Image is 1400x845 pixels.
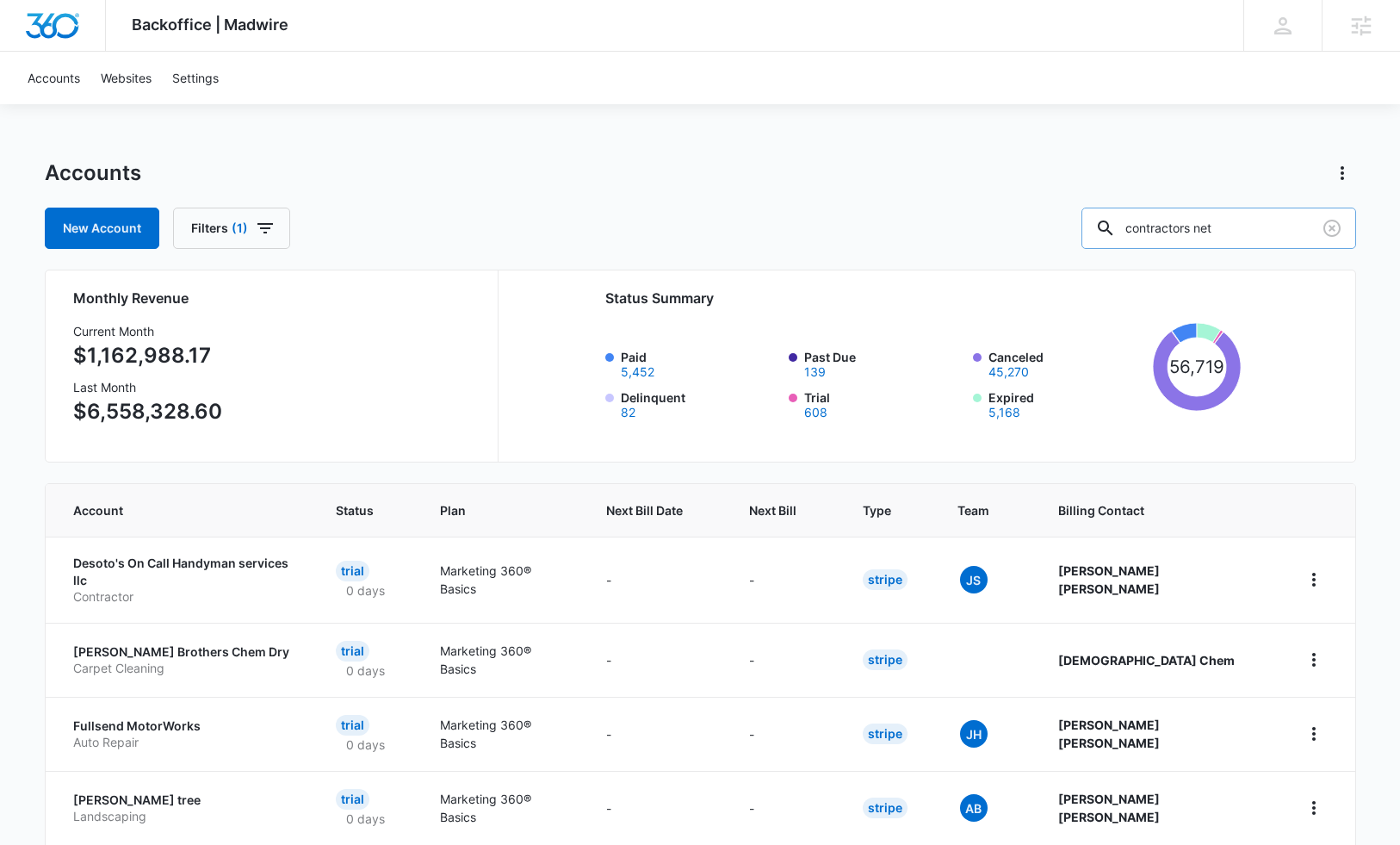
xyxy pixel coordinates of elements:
button: home [1300,646,1328,674]
button: home [1300,794,1328,822]
p: Carpet Cleaning [73,660,294,677]
button: Filters(1) [173,208,290,249]
span: Next Bill Date [606,501,683,519]
p: Marketing 360® Basics [440,716,565,752]
tspan: 56,719 [1169,356,1224,377]
button: Expired [988,407,1020,419]
button: Clear [1318,214,1346,242]
span: Type [863,501,891,519]
div: Trial [336,641,369,662]
div: Trial [336,789,369,810]
p: Fullsend MotorWorks [73,718,294,735]
div: Stripe [863,569,908,590]
a: [PERSON_NAME] Brothers Chem DryCarpet Cleaning [73,643,294,677]
label: Delinquent [621,388,779,419]
p: $1,162,988.17 [73,340,222,371]
span: JH [960,720,988,748]
a: Websites [90,52,162,104]
h3: Last Month [73,378,222,396]
label: Canceled [988,348,1147,378]
p: 0 days [336,810,395,828]
span: Account [73,501,269,519]
label: Paid [621,348,779,378]
strong: [PERSON_NAME] [PERSON_NAME] [1058,563,1160,596]
span: Next Bill [749,501,796,519]
p: [PERSON_NAME] Brothers Chem Dry [73,643,294,661]
span: Billing Contact [1058,501,1259,519]
p: 0 days [336,662,395,680]
td: - [728,771,842,845]
span: Plan [440,501,565,519]
label: Past Due [804,348,963,378]
a: Settings [162,52,229,104]
td: - [585,697,728,771]
p: Marketing 360® Basics [440,790,565,826]
div: Stripe [863,649,908,670]
td: - [585,771,728,845]
a: Desoto's On Call Handyman services llcContractor [73,555,294,606]
p: Landscaping [73,808,294,825]
p: Contractor [73,588,294,606]
p: [PERSON_NAME] tree [73,792,294,809]
button: Trial [804,407,827,419]
h1: Accounts [45,160,141,186]
a: New Account [45,208,159,249]
p: Marketing 360® Basics [440,562,565,598]
p: Desoto's On Call Handyman services llc [73,555,294,588]
td: - [728,697,842,771]
div: Stripe [863,798,908,818]
span: (1) [232,222,248,234]
a: Accounts [17,52,90,104]
button: Past Due [804,366,826,378]
div: Trial [336,715,369,736]
button: Delinquent [621,407,635,419]
span: AB [960,794,988,822]
button: home [1300,720,1328,748]
span: JS [960,566,988,593]
label: Expired [988,388,1147,419]
input: Search [1081,208,1356,249]
button: Actions [1329,159,1356,187]
td: - [728,537,842,623]
h2: Monthly Revenue [73,288,477,308]
p: Auto Repair [73,734,294,751]
button: home [1300,566,1328,593]
p: $6,558,328.60 [73,396,222,427]
a: Fullsend MotorWorksAuto Repair [73,718,294,751]
strong: [PERSON_NAME] [PERSON_NAME] [1058,792,1160,824]
strong: [DEMOGRAPHIC_DATA] Chem [1058,653,1235,668]
span: Team [957,501,992,519]
strong: [PERSON_NAME] [PERSON_NAME] [1058,718,1160,750]
span: Status [336,501,374,519]
td: - [585,537,728,623]
a: [PERSON_NAME] treeLandscaping [73,792,294,825]
p: 0 days [336,581,395,600]
div: Trial [336,561,369,581]
p: 0 days [336,736,395,754]
h2: Status Summary [605,288,1242,308]
button: Paid [621,366,654,378]
h3: Current Month [73,322,222,340]
td: - [728,623,842,697]
span: Backoffice | Madwire [132,16,288,34]
div: Stripe [863,724,908,744]
label: Trial [804,388,963,419]
td: - [585,623,728,697]
p: Marketing 360® Basics [440,642,565,678]
button: Canceled [988,366,1029,378]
